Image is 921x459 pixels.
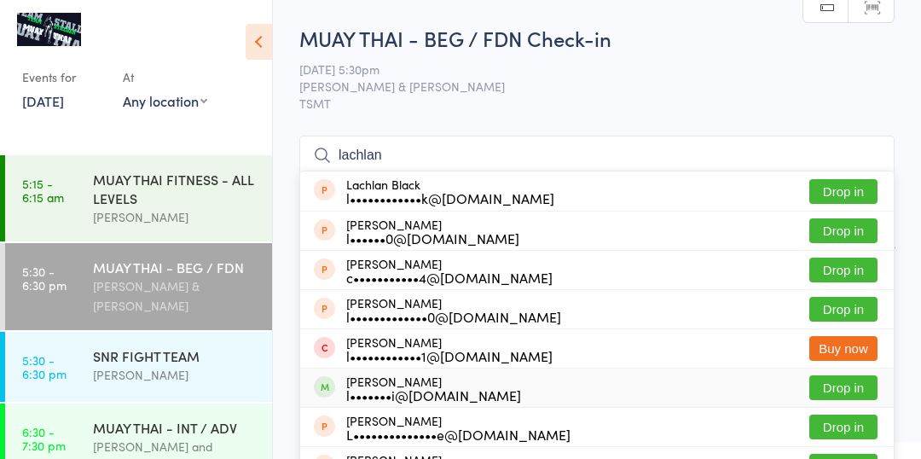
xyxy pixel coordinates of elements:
[346,257,553,284] div: [PERSON_NAME]
[809,375,878,400] button: Drop in
[346,177,554,205] div: Lachlan Black
[93,207,258,227] div: [PERSON_NAME]
[299,136,895,175] input: Search
[346,335,553,363] div: [PERSON_NAME]
[17,13,81,46] img: Team Stalder Muay Thai
[346,270,553,284] div: c•••••••••••4@[DOMAIN_NAME]
[299,78,868,95] span: [PERSON_NAME] & [PERSON_NAME]
[93,258,258,276] div: MUAY THAI - BEG / FDN
[346,388,521,402] div: l•••••••i@[DOMAIN_NAME]
[5,155,272,241] a: 5:15 -6:15 amMUAY THAI FITNESS - ALL LEVELS[PERSON_NAME]
[5,243,272,330] a: 5:30 -6:30 pmMUAY THAI - BEG / FDN[PERSON_NAME] & [PERSON_NAME]
[346,231,519,245] div: l••••••0@[DOMAIN_NAME]
[346,375,521,402] div: [PERSON_NAME]
[809,179,878,204] button: Drop in
[809,258,878,282] button: Drop in
[22,177,64,204] time: 5:15 - 6:15 am
[299,61,868,78] span: [DATE] 5:30pm
[93,346,258,365] div: SNR FIGHT TEAM
[809,218,878,243] button: Drop in
[22,91,64,110] a: [DATE]
[299,24,895,52] h2: MUAY THAI - BEG / FDN Check-in
[22,63,106,91] div: Events for
[123,91,207,110] div: Any location
[346,191,554,205] div: l••••••••••••k@[DOMAIN_NAME]
[346,218,519,245] div: [PERSON_NAME]
[346,310,561,323] div: l•••••••••••••0@[DOMAIN_NAME]
[809,297,878,322] button: Drop in
[93,170,258,207] div: MUAY THAI FITNESS - ALL LEVELS
[93,418,258,437] div: MUAY THAI - INT / ADV
[809,415,878,439] button: Drop in
[93,276,258,316] div: [PERSON_NAME] & [PERSON_NAME]
[22,264,67,292] time: 5:30 - 6:30 pm
[123,63,207,91] div: At
[346,296,561,323] div: [PERSON_NAME]
[299,95,895,112] span: TSMT
[93,365,258,385] div: [PERSON_NAME]
[809,336,878,361] button: Buy now
[22,425,66,452] time: 6:30 - 7:30 pm
[346,427,571,441] div: L••••••••••••••e@[DOMAIN_NAME]
[5,332,272,402] a: 5:30 -6:30 pmSNR FIGHT TEAM[PERSON_NAME]
[346,349,553,363] div: l••••••••••••1@[DOMAIN_NAME]
[22,353,67,381] time: 5:30 - 6:30 pm
[346,414,571,441] div: [PERSON_NAME]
